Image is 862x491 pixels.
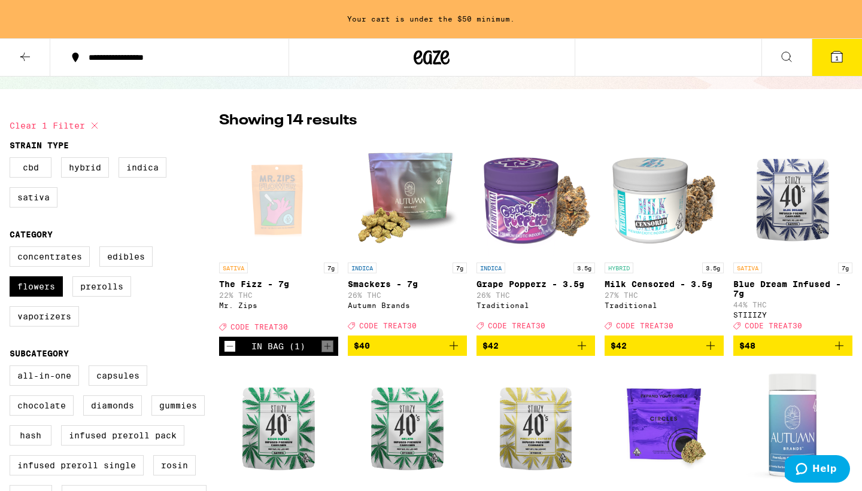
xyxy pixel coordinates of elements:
[219,365,338,485] img: STIIIZY - Sour Diesel Infused - 7g
[151,395,205,416] label: Gummies
[230,323,288,331] span: CODE TREAT30
[616,322,673,330] span: CODE TREAT30
[83,395,142,416] label: Diamonds
[605,279,724,289] p: Milk Censored - 3.5g
[605,291,724,299] p: 27% THC
[10,425,51,446] label: Hash
[733,301,852,309] p: 44% THC
[10,111,102,141] button: Clear 1 filter
[61,157,109,178] label: Hybrid
[10,187,57,208] label: Sativa
[321,340,333,352] button: Increment
[10,395,74,416] label: Chocolate
[476,365,596,485] img: STIIIZY - Pineapple Express Infused - 7g
[119,157,166,178] label: Indica
[453,263,467,273] p: 7g
[812,39,862,76] button: 1
[745,322,802,330] span: CODE TREAT30
[611,341,627,350] span: $42
[733,263,762,273] p: SATIVA
[605,137,724,257] img: Traditional - Milk Censored - 3.5g
[733,336,852,356] button: Add to bag
[153,455,196,475] label: Rosin
[739,341,755,350] span: $48
[733,137,852,257] img: STIIIZY - Blue Dream Infused - 7g
[99,246,153,267] label: Edibles
[348,301,467,309] div: Autumn Brands
[733,365,852,485] img: Autumn Brands - Purple Carbonite Smalls - 14g
[348,365,467,485] img: STIIIZY - Gelato Infused - 7g
[476,301,596,309] div: Traditional
[10,141,69,150] legend: Strain Type
[476,137,596,336] a: Open page for Grape Popperz - 3.5g from Traditional
[488,322,545,330] span: CODE TREAT30
[348,137,467,257] img: Autumn Brands - Smackers - 7g
[733,137,852,336] a: Open page for Blue Dream Infused - 7g from STIIIZY
[10,306,79,327] label: Vaporizers
[605,365,724,485] img: Circles Eclipse - Platinum OG - 14g
[224,340,236,352] button: Decrement
[359,322,417,330] span: CODE TREAT30
[482,341,499,350] span: $42
[702,263,724,273] p: 3.5g
[72,276,131,297] label: Prerolls
[219,137,338,337] a: Open page for The Fizz - 7g from Mr. Zips
[476,137,596,257] img: Traditional - Grape Popperz - 3.5g
[838,263,852,273] p: 7g
[10,276,63,297] label: Flowers
[219,301,338,309] div: Mr. Zips
[476,279,596,289] p: Grape Popperz - 3.5g
[605,263,633,273] p: HYBRID
[605,336,724,356] button: Add to bag
[476,291,596,299] p: 26% THC
[573,263,595,273] p: 3.5g
[219,279,338,289] p: The Fizz - 7g
[785,455,850,485] iframe: Opens a widget where you can find more information
[61,425,184,446] label: Infused Preroll Pack
[476,336,596,356] button: Add to bag
[219,111,357,131] p: Showing 14 results
[348,336,467,356] button: Add to bag
[10,157,51,178] label: CBD
[324,263,338,273] p: 7g
[348,291,467,299] p: 26% THC
[251,341,305,351] div: In Bag (1)
[348,263,377,273] p: INDICA
[605,137,724,336] a: Open page for Milk Censored - 3.5g from Traditional
[605,301,724,309] div: Traditional
[219,291,338,299] p: 22% THC
[10,455,144,475] label: Infused Preroll Single
[354,341,370,350] span: $40
[348,137,467,336] a: Open page for Smackers - 7g from Autumn Brands
[733,311,852,319] div: STIIIZY
[10,246,90,267] label: Concentrates
[476,263,505,273] p: INDICA
[835,54,839,62] span: 1
[219,263,248,273] p: SATIVA
[348,279,467,289] p: Smackers - 7g
[10,230,53,239] legend: Category
[10,349,69,358] legend: Subcategory
[733,279,852,298] p: Blue Dream Infused - 7g
[10,365,79,386] label: All-In-One
[89,365,147,386] label: Capsules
